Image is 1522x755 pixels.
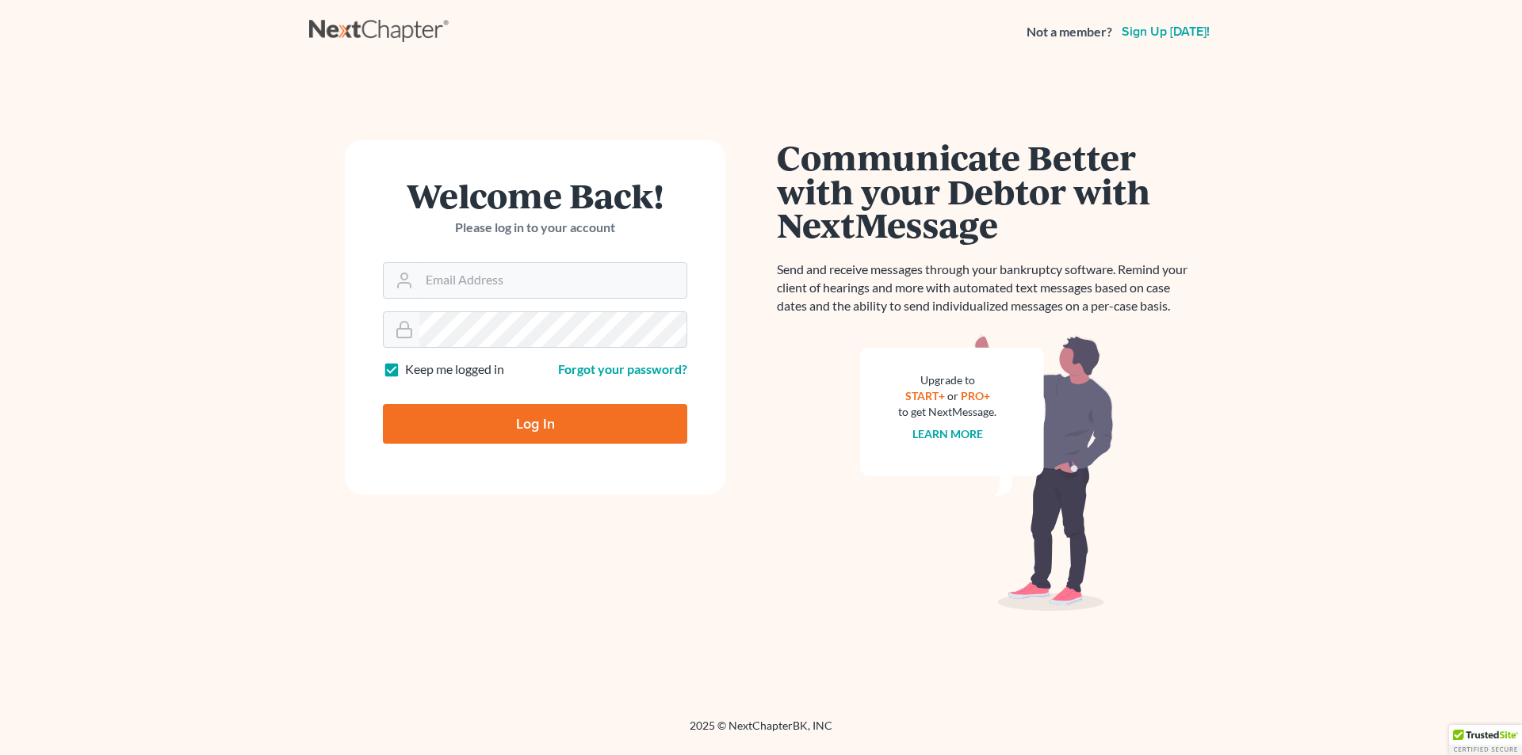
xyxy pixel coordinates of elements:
[405,360,504,379] label: Keep me logged in
[898,404,996,420] div: to get NextMessage.
[309,718,1213,746] div: 2025 © NextChapterBK, INC
[1119,25,1213,38] a: Sign up [DATE]!
[947,389,958,402] span: or
[419,263,686,298] input: Email Address
[383,404,687,444] input: Log In
[961,389,990,402] a: PRO+
[912,427,983,440] a: Learn more
[1027,23,1112,41] strong: Not a member?
[860,334,1114,612] img: nextmessage_bg-59042aed3d76b12b5cd301f8e5b87938c9018125f34e5fa2b7a6b67550977c72.svg
[905,389,945,402] a: START+
[558,361,687,376] a: Forgot your password?
[383,178,687,212] h1: Welcome Back!
[898,372,996,388] div: Upgrade to
[777,261,1197,315] p: Send and receive messages through your bankruptcy software. Remind your client of hearings and mo...
[383,219,687,237] p: Please log in to your account
[777,140,1197,242] h1: Communicate Better with your Debtor with NextMessage
[1449,725,1522,755] div: TrustedSite Certified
